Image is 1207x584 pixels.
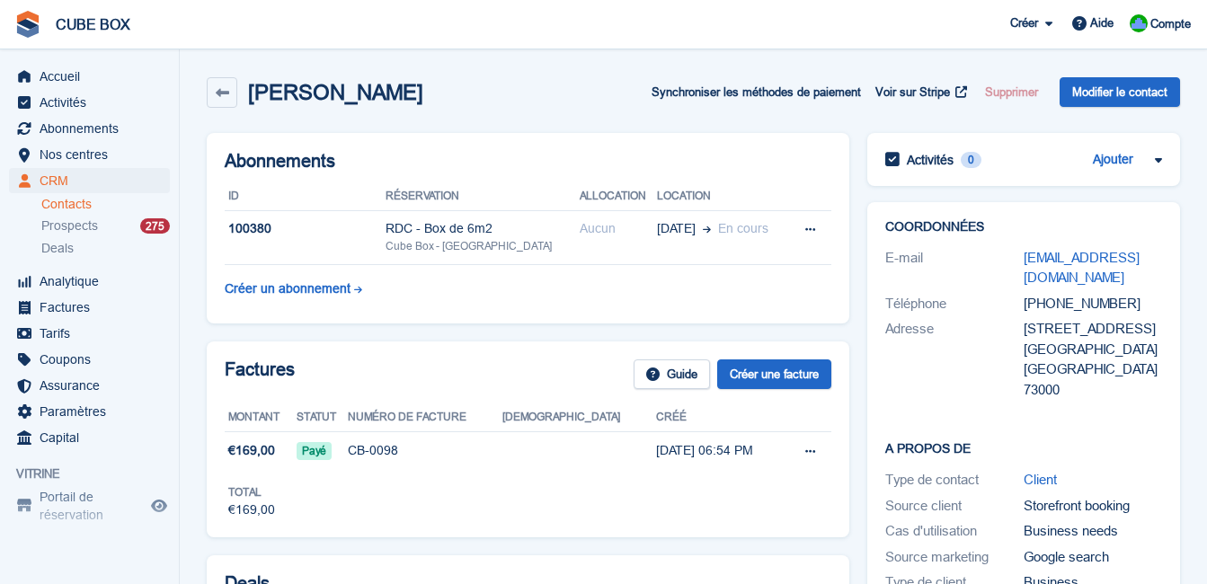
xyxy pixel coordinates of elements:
div: 73000 [1024,380,1162,401]
span: Tarifs [40,321,147,346]
span: €169,00 [228,441,275,460]
th: [DEMOGRAPHIC_DATA] [502,403,656,432]
th: Numéro de facture [348,403,502,432]
button: Synchroniser les méthodes de paiement [652,77,861,107]
span: Nos centres [40,142,147,167]
div: Adresse [885,319,1024,400]
img: Cube Box [1130,14,1148,32]
div: Business needs [1024,521,1162,542]
a: Deals [41,239,170,258]
span: Voir sur Stripe [875,84,950,102]
a: Créer une facture [717,359,831,389]
a: Guide [634,359,710,389]
div: Type de contact [885,470,1024,491]
span: Paramètres [40,399,147,424]
a: menu [9,116,170,141]
span: Analytique [40,269,147,294]
div: Cas d'utilisation [885,521,1024,542]
span: CRM [40,168,147,193]
div: Cube Box - [GEOGRAPHIC_DATA] [386,238,580,254]
div: [GEOGRAPHIC_DATA] [1024,340,1162,360]
a: Créer un abonnement [225,272,362,305]
span: Abonnements [40,116,147,141]
th: Réservation [386,182,580,211]
span: Créer [1010,14,1038,32]
h2: Factures [225,359,295,389]
th: Statut [297,403,348,432]
div: [PHONE_NUMBER] [1024,294,1162,314]
a: [EMAIL_ADDRESS][DOMAIN_NAME] [1024,250,1140,286]
button: Supprimer [978,77,1045,107]
span: Payé [297,442,332,460]
div: RDC - Box de 6m2 [386,219,580,238]
img: stora-icon-8386f47178a22dfd0bd8f6a31ec36ba5ce8667c1dd55bd0f319d3a0aa187defe.svg [14,11,41,38]
span: Activités [40,90,147,115]
a: menu [9,168,170,193]
a: menu [9,373,170,398]
a: Voir sur Stripe [868,77,971,107]
div: Créer un abonnement [225,279,351,298]
a: menu [9,399,170,424]
a: menu [9,64,170,89]
span: Accueil [40,64,147,89]
div: Source client [885,496,1024,517]
span: Aide [1090,14,1114,32]
th: Créé [656,403,783,432]
th: Montant [225,403,297,432]
a: menu [9,269,170,294]
a: menu [9,488,170,524]
div: Storefront booking [1024,496,1162,517]
h2: Coordonnées [885,220,1162,234]
div: [GEOGRAPHIC_DATA] [1024,359,1162,380]
a: Prospects 275 [41,217,170,235]
span: Assurance [40,373,147,398]
span: Factures [40,295,147,320]
a: menu [9,295,170,320]
div: 100380 [225,219,386,238]
a: menu [9,321,170,346]
a: menu [9,90,170,115]
th: Location [657,182,787,211]
div: Téléphone [885,294,1024,314]
a: Boutique d'aperçu [148,495,170,517]
div: 275 [140,218,170,234]
a: menu [9,142,170,167]
h2: Activités [907,152,954,168]
span: Compte [1150,15,1191,33]
div: 0 [961,152,981,168]
a: Client [1024,472,1057,487]
span: Deals [41,240,74,257]
div: Total [228,484,275,500]
div: [DATE] 06:54 PM [656,441,783,460]
div: E-mail [885,248,1024,288]
a: Contacts [41,196,170,213]
span: Vitrine [16,465,179,483]
div: CB-0098 [348,441,502,460]
div: Aucun [580,219,657,238]
h2: A propos de [885,438,1162,456]
a: Ajouter [1093,150,1133,171]
th: Allocation [580,182,657,211]
div: €169,00 [228,500,275,519]
div: [STREET_ADDRESS] [1024,319,1162,340]
div: Source marketing [885,547,1024,568]
a: menu [9,425,170,450]
div: Google search [1024,547,1162,568]
span: Prospects [41,217,98,234]
span: En cours [718,221,768,235]
span: Coupons [40,347,147,372]
th: ID [225,182,386,211]
a: menu [9,347,170,372]
a: CUBE BOX [49,9,138,40]
span: [DATE] [657,219,696,238]
h2: [PERSON_NAME] [248,81,423,105]
a: Modifier le contact [1060,77,1180,107]
span: Capital [40,425,147,450]
span: Portail de réservation [40,488,147,524]
h2: Abonnements [225,151,831,172]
